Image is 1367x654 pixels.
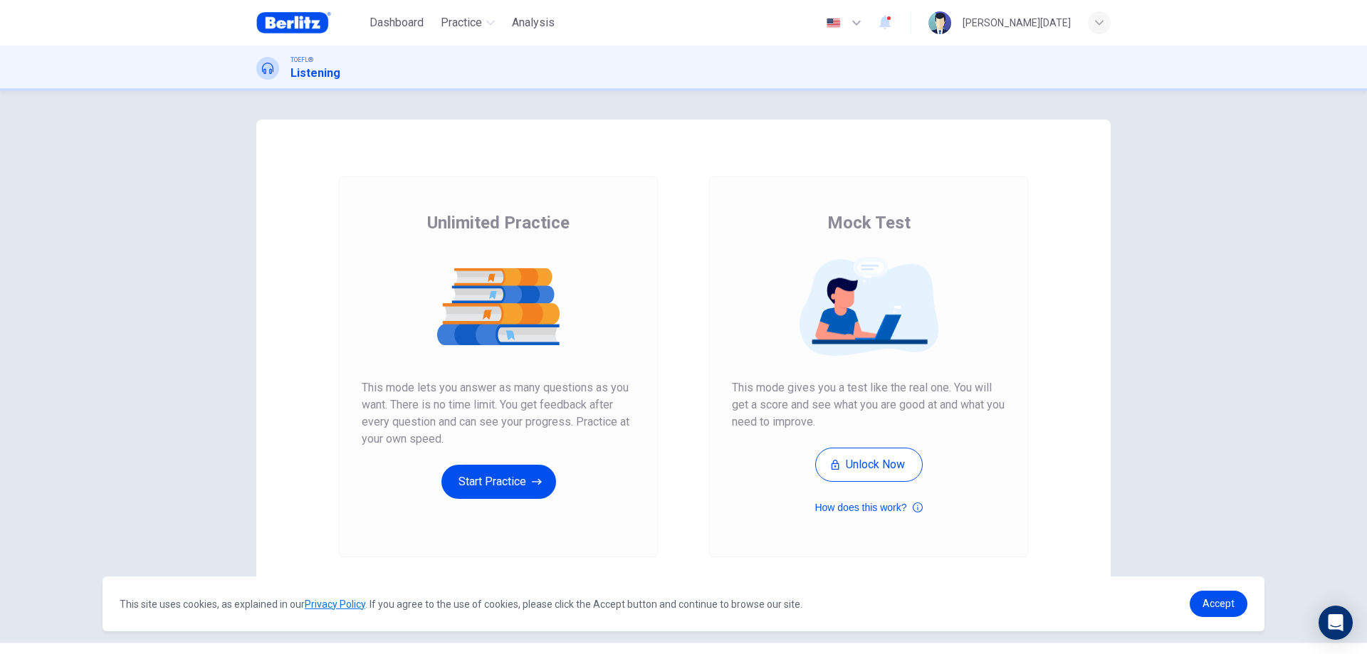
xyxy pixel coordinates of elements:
img: Profile picture [928,11,951,34]
span: Mock Test [827,211,911,234]
span: Practice [441,14,482,31]
button: Analysis [506,10,560,36]
div: [PERSON_NAME][DATE] [963,14,1071,31]
div: Open Intercom Messenger [1319,606,1353,640]
button: Dashboard [364,10,429,36]
span: Dashboard [370,14,424,31]
a: dismiss cookie message [1190,591,1247,617]
span: TOEFL® [290,55,313,65]
a: Privacy Policy [305,598,365,610]
span: This mode gives you a test like the real one. You will get a score and see what you are good at a... [732,379,1005,431]
span: Unlimited Practice [427,211,570,234]
a: Berlitz Brasil logo [256,9,364,37]
button: How does this work? [815,499,922,516]
span: This site uses cookies, as explained in our . If you agree to the use of cookies, please click th... [120,598,802,610]
span: Analysis [512,14,555,31]
img: en [824,18,842,28]
img: Berlitz Brasil logo [256,9,331,37]
h1: Listening [290,65,340,82]
span: Accept [1203,598,1235,609]
div: cookieconsent [103,576,1264,631]
button: Start Practice [441,465,556,499]
button: Practice [435,10,501,36]
span: This mode lets you answer as many questions as you want. There is no time limit. You get feedback... [362,379,635,448]
button: Unlock Now [815,448,923,482]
